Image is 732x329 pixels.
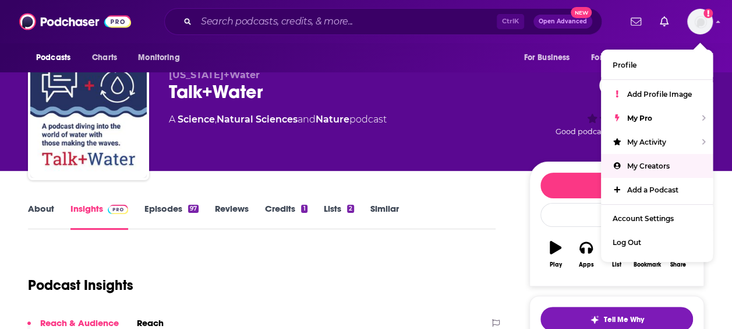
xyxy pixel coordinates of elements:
ul: Show profile menu [601,50,713,262]
a: InsightsPodchaser Pro [70,203,128,230]
img: User Profile [687,9,713,34]
span: Tell Me Why [604,315,644,324]
span: Monitoring [138,50,179,66]
div: Apps [579,261,594,268]
button: Show profile menu [687,9,713,34]
span: Add a Podcast [627,185,678,194]
img: Podchaser Pro [108,205,128,214]
button: open menu [662,47,704,69]
div: 2 [347,205,354,213]
button: open menu [515,47,584,69]
span: Podcasts [36,50,70,66]
span: For Business [524,50,570,66]
span: Good podcast? Give it some love! [556,127,678,136]
a: Show notifications dropdown [655,12,673,32]
span: My Activity [627,138,666,146]
div: Share [670,261,685,268]
span: New [571,7,592,18]
span: Account Settings [613,214,674,223]
span: Add Profile Image [627,90,692,99]
div: A podcast [169,113,387,127]
span: Charts [92,50,117,66]
span: Logged in as veronica.smith [687,9,713,34]
div: Bookmark [634,261,661,268]
a: Similar [370,203,399,230]
span: My Creators [627,162,670,170]
span: Profile [613,61,636,69]
a: Reviews [215,203,249,230]
button: open menu [28,47,86,69]
p: Reach & Audience [40,317,119,328]
button: Follow [540,173,693,198]
div: Play [550,261,562,268]
a: Science [178,114,215,125]
span: Open Advanced [539,19,587,24]
span: Ctrl K [497,14,524,29]
a: Episodes97 [144,203,199,230]
div: 1 [301,205,307,213]
a: Account Settings [601,206,713,230]
button: Play [540,233,571,275]
h2: Reach [137,317,164,328]
a: Add Profile Image [601,82,713,106]
a: Credits1 [265,203,307,230]
svg: Add a profile image [703,9,713,18]
a: Nature [316,114,349,125]
img: Talk+Water [30,61,147,178]
span: My Pro [627,114,652,123]
button: Apps [571,233,601,275]
button: open menu [130,47,195,69]
div: 3Good podcast? Give it some love! [529,69,704,142]
span: For Podcasters [591,50,647,66]
button: open menu [584,47,664,69]
a: Profile [601,53,713,77]
a: About [28,203,54,230]
input: Search podcasts, credits, & more... [196,12,497,31]
span: and [298,114,316,125]
div: Search podcasts, credits, & more... [164,8,602,35]
a: Natural Sciences [217,114,298,125]
span: , [215,114,217,125]
span: Log Out [613,238,641,247]
button: Open AdvancedNew [533,15,592,29]
a: Add a Podcast [601,178,713,202]
div: 97 [188,205,199,213]
h1: Podcast Insights [28,276,133,294]
a: Charts [84,47,124,69]
a: Lists2 [324,203,354,230]
div: List [612,261,621,268]
a: My Creators [601,154,713,178]
img: Podchaser - Follow, Share and Rate Podcasts [19,10,131,33]
div: Rate [540,203,693,227]
span: [US_STATE]+Water [169,69,260,80]
img: tell me why sparkle [590,315,599,324]
a: Show notifications dropdown [626,12,646,32]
